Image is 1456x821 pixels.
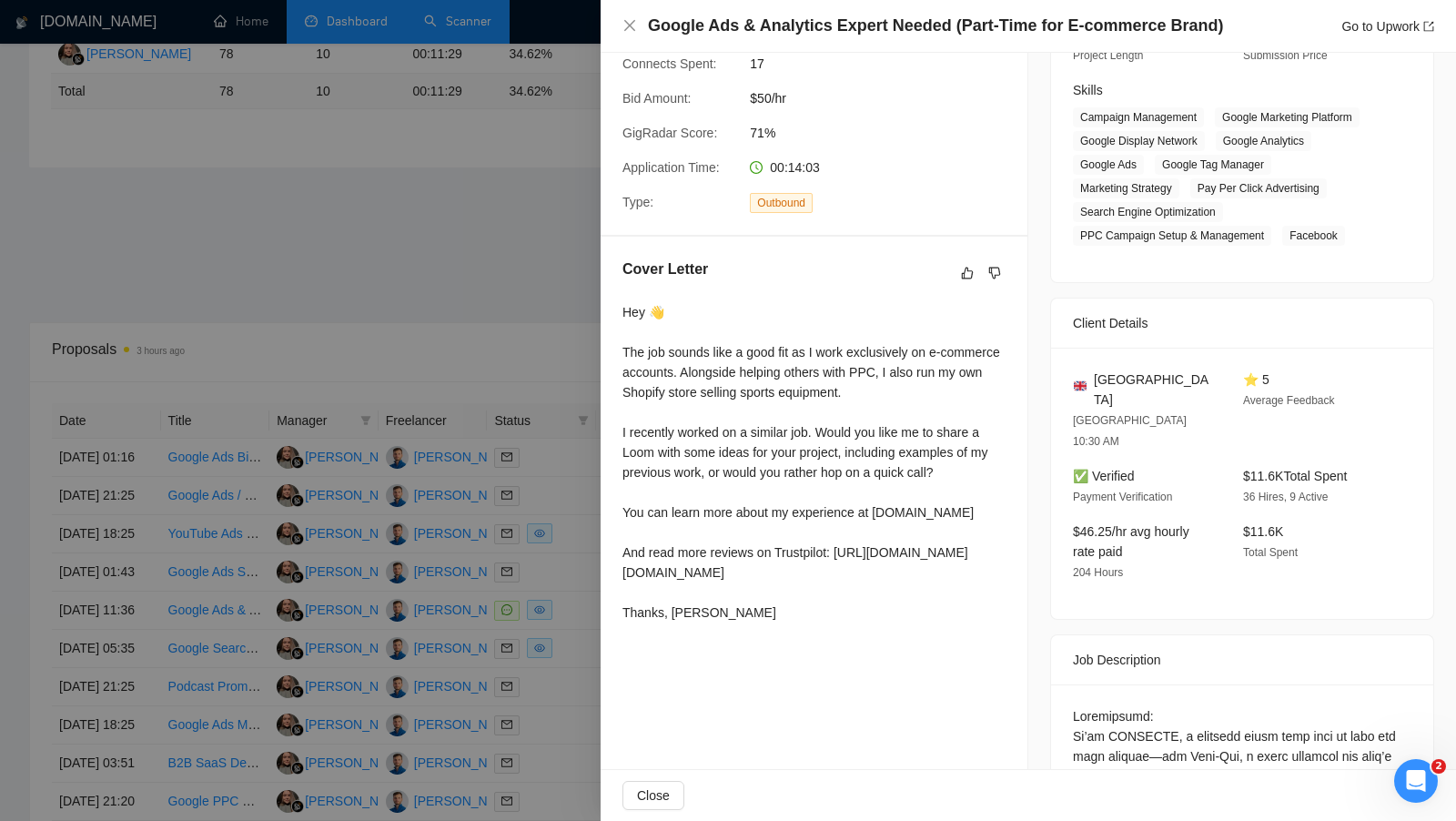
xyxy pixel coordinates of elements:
img: 🇬🇧 [1074,380,1087,392]
span: Total Spent [1243,546,1298,559]
span: 204 Hours [1073,566,1123,579]
span: Type: [622,195,653,209]
span: Pay Per Click Advertising [1190,178,1327,198]
span: Application Time: [622,160,720,175]
span: Google Marketing Platform [1215,107,1360,127]
span: Campaign Management [1073,107,1204,127]
span: Bid Amount: [622,91,692,106]
span: [GEOGRAPHIC_DATA] [1094,370,1214,410]
span: $50/hr [750,88,1023,108]
iframe: Intercom live chat [1394,759,1438,803]
span: $46.25/hr avg hourly rate paid [1073,524,1189,559]
a: Go to Upworkexport [1341,19,1434,34]
h4: Google Ads & Analytics Expert Needed (Part-Time for E-commerce Brand) [648,15,1224,37]
span: 2 [1431,759,1446,774]
button: like [956,262,978,284]
span: [GEOGRAPHIC_DATA] 10:30 AM [1073,414,1187,448]
span: Payment Verification [1073,491,1172,503]
button: dislike [984,262,1006,284]
button: Close [622,781,684,810]
span: ⭐ 5 [1243,372,1269,387]
span: 17 [750,54,1023,74]
span: like [961,266,974,280]
span: Google Display Network [1073,131,1205,151]
span: Outbound [750,193,813,213]
span: Google Ads [1073,155,1144,175]
span: ✅ Verified [1073,469,1135,483]
div: Hey 👋 The job sounds like a good fit as I work exclusively on e-commerce accounts. Alongside help... [622,302,1006,623]
span: Google Analytics [1216,131,1311,151]
span: Marketing Strategy [1073,178,1179,198]
span: GigRadar Score: [622,126,717,140]
span: dislike [988,266,1001,280]
span: export [1423,21,1434,32]
span: $11.6K [1243,524,1283,539]
span: Skills [1073,83,1103,97]
div: Job Description [1073,635,1411,684]
span: PPC Campaign Setup & Management [1073,226,1271,246]
span: Google Tag Manager [1155,155,1271,175]
span: Project Length [1073,49,1143,62]
span: 00:14:03 [770,160,820,175]
span: clock-circle [750,161,763,174]
span: close [622,18,637,33]
button: Close [622,18,637,34]
span: $11.6K Total Spent [1243,469,1347,483]
span: 36 Hires, 9 Active [1243,491,1328,503]
div: Client Details [1073,299,1411,348]
span: Close [637,786,670,806]
h5: Cover Letter [622,258,708,280]
span: Submission Price [1243,49,1328,62]
span: Search Engine Optimization [1073,202,1223,222]
span: Average Feedback [1243,394,1335,407]
span: Connects Spent: [622,56,717,71]
span: 71% [750,123,1023,143]
span: Facebook [1282,226,1345,246]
